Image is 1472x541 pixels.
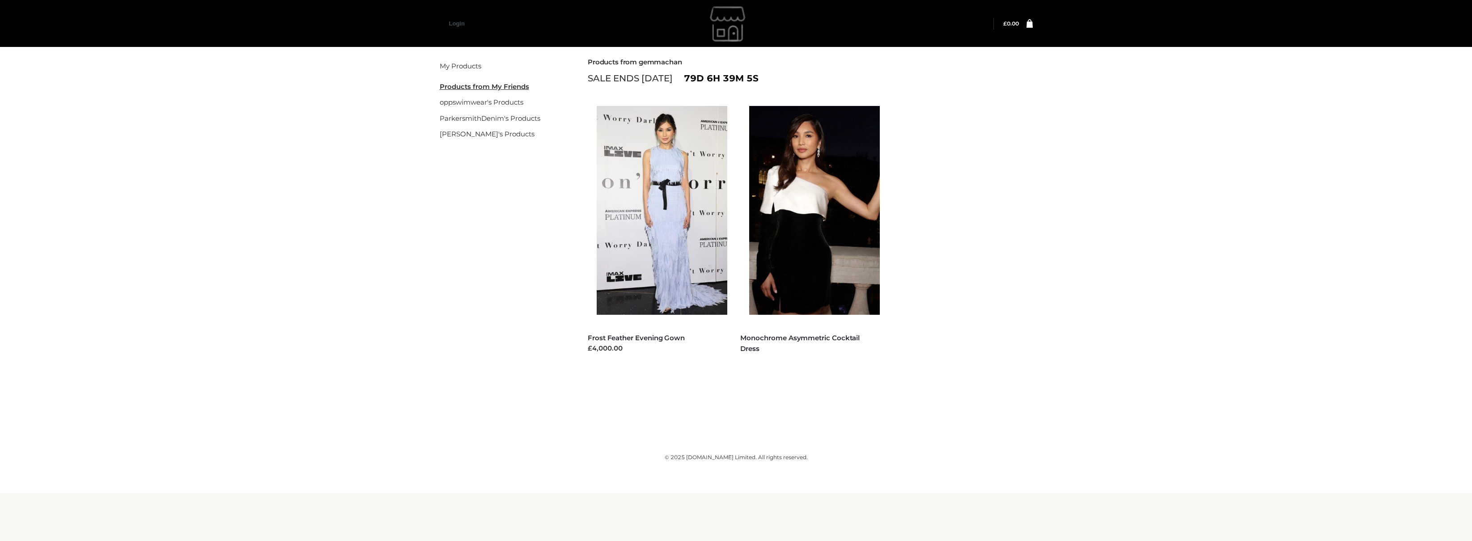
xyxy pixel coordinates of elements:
a: My Products [440,62,481,70]
a: ParkersmithDenim's Products [440,114,540,123]
span: £ [1003,20,1007,27]
a: Frost Feather Evening Gown [588,334,685,342]
u: Products from My Friends [440,82,529,91]
div: © 2025 [DOMAIN_NAME] Limited. All rights reserved. [440,453,1033,462]
a: [PERSON_NAME]'s Products [440,130,535,138]
div: SALE ENDS [DATE] [588,71,1033,86]
div: £4,000.00 [588,343,727,354]
a: £0.00 [1003,20,1019,27]
span: 79d 6h 39m 5s [684,71,759,86]
a: oppswimwear's Products [440,98,523,106]
a: Monochrome Asymmetric Cocktail Dress [740,334,860,352]
h2: Products from gemmachan [588,58,1033,66]
img: rosiehw [662,1,796,46]
span: Sold Out [838,366,875,378]
a: Login [449,20,465,27]
bdi: 0.00 [1003,20,1019,27]
a: Read more [588,353,624,361]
